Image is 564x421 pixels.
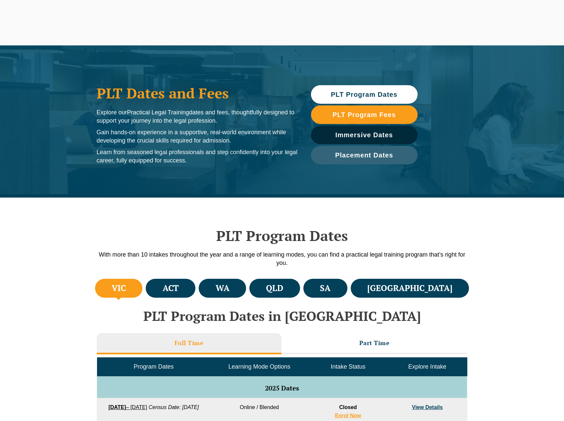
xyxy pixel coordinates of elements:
[93,309,471,323] h2: PLT Program Dates in [GEOGRAPHIC_DATA]
[229,363,290,370] span: Learning Mode Options
[311,85,418,104] a: PLT Program Dates
[97,85,298,101] h1: PLT Dates and Fees
[265,384,299,392] span: 2025 Dates
[320,283,331,294] h4: SA
[93,251,471,267] p: With more than 10 intakes throughout the year and a range of learning modes, you can find a pract...
[97,128,298,145] p: Gain hands-on experience in a supportive, real-world environment while developing the crucial ski...
[108,404,126,410] strong: [DATE]
[367,283,452,294] h4: [GEOGRAPHIC_DATA]
[339,404,357,410] span: Closed
[408,363,446,370] span: Explore Intake
[216,283,230,294] h4: WA
[163,283,179,294] h4: ACT
[335,132,393,138] span: Immersive Dates
[149,404,199,410] em: Census Date: [DATE]
[331,363,365,370] span: Intake Status
[133,363,174,370] span: Program Dates
[333,111,396,118] span: PLT Program Fees
[108,404,147,410] a: [DATE]– [DATE]
[112,283,126,294] h4: VIC
[359,339,390,347] h3: Part Time
[127,109,189,116] span: Practical Legal Training
[335,152,393,158] span: Placement Dates
[97,148,298,165] p: Learn from seasoned legal professionals and step confidently into your legal career, fully equipp...
[311,146,418,164] a: Placement Dates
[331,91,397,98] span: PLT Program Dates
[335,413,361,418] a: Enrol Now
[311,105,418,124] a: PLT Program Fees
[175,339,204,347] h3: Full Time
[266,283,283,294] h4: QLD
[93,227,471,244] h2: PLT Program Dates
[97,108,298,125] p: Explore our dates and fees, thoughtfully designed to support your journey into the legal profession.
[412,404,443,410] a: View Details
[311,126,418,144] a: Immersive Dates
